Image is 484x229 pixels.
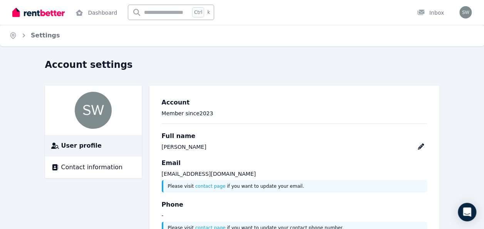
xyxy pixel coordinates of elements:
div: Open Intercom Messenger [458,203,476,221]
div: [PERSON_NAME] [162,143,206,151]
img: RentBetter [12,7,65,18]
p: Member since 2023 [162,109,427,117]
p: - [162,212,427,219]
a: contact page [195,184,226,189]
h3: Full name [162,131,427,141]
img: Shane Whimp [459,6,472,19]
h1: Account settings [45,59,133,71]
h3: Phone [162,200,427,209]
a: Settings [31,32,60,39]
a: Contact information [51,163,136,172]
a: User profile [51,141,136,150]
h3: Email [162,158,427,168]
p: Please visit if you want to update your email. [168,183,422,189]
span: Contact information [61,163,123,172]
p: [EMAIL_ADDRESS][DOMAIN_NAME] [162,170,427,178]
div: Inbox [417,9,444,17]
img: Shane Whimp [75,92,112,129]
span: Ctrl [192,7,204,17]
span: User profile [61,141,102,150]
h3: Account [162,98,427,107]
span: k [207,9,210,15]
